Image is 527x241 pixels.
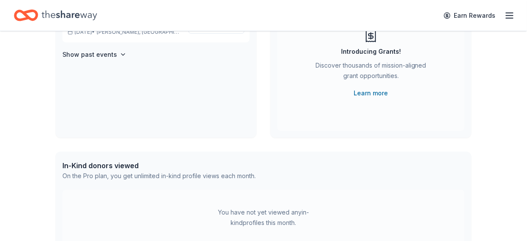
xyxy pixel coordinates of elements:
a: Earn Rewards [439,8,501,23]
a: Learn more [354,88,388,98]
div: In-Kind donors viewed [62,160,256,171]
p: [DATE] • [68,29,182,36]
div: Introducing Grants! [341,46,401,57]
div: On the Pro plan, you get unlimited in-kind profile views each month. [62,171,256,181]
div: Discover thousands of mission-aligned grant opportunities. [312,60,430,85]
h4: Show past events [62,49,117,60]
a: Home [14,5,97,26]
button: Show past events [62,49,127,60]
span: [PERSON_NAME], [GEOGRAPHIC_DATA] [97,29,182,36]
div: You have not yet viewed any in-kind profiles this month. [209,207,318,228]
